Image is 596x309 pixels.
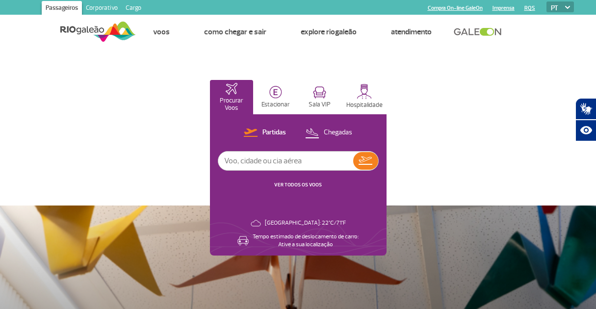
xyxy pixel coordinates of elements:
button: Hospitalidade [342,80,387,114]
input: Voo, cidade ou cia aérea [218,152,353,170]
a: Voos [153,27,170,37]
button: Sala VIP [298,80,341,114]
a: VER TODOS OS VOOS [274,181,322,188]
img: airplaneHomeActive.svg [226,83,237,95]
img: carParkingHome.svg [269,86,282,99]
a: Compra On-line GaleOn [428,5,483,11]
button: Abrir tradutor de língua de sinais. [575,98,596,120]
button: Chegadas [302,127,355,139]
img: vipRoom.svg [313,86,326,99]
a: Explore RIOgaleão [301,27,357,37]
a: Atendimento [391,27,432,37]
button: Partidas [241,127,289,139]
p: Hospitalidade [346,102,383,109]
a: Corporativo [82,1,122,17]
a: Passageiros [42,1,82,17]
button: Procurar Voos [210,80,253,114]
p: Tempo estimado de deslocamento de carro: Ative a sua localização [253,233,359,249]
img: hospitality.svg [357,84,372,99]
button: VER TODOS OS VOOS [271,181,325,189]
p: Sala VIP [309,101,331,108]
a: Imprensa [492,5,515,11]
p: Chegadas [324,128,352,137]
p: Estacionar [261,101,290,108]
a: RQS [524,5,535,11]
p: Partidas [262,128,286,137]
a: Cargo [122,1,145,17]
a: Como chegar e sair [204,27,266,37]
p: [GEOGRAPHIC_DATA]: 22°C/71°F [265,219,346,227]
button: Abrir recursos assistivos. [575,120,596,141]
button: Estacionar [254,80,297,114]
div: Plugin de acessibilidade da Hand Talk. [575,98,596,141]
p: Procurar Voos [215,97,248,112]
